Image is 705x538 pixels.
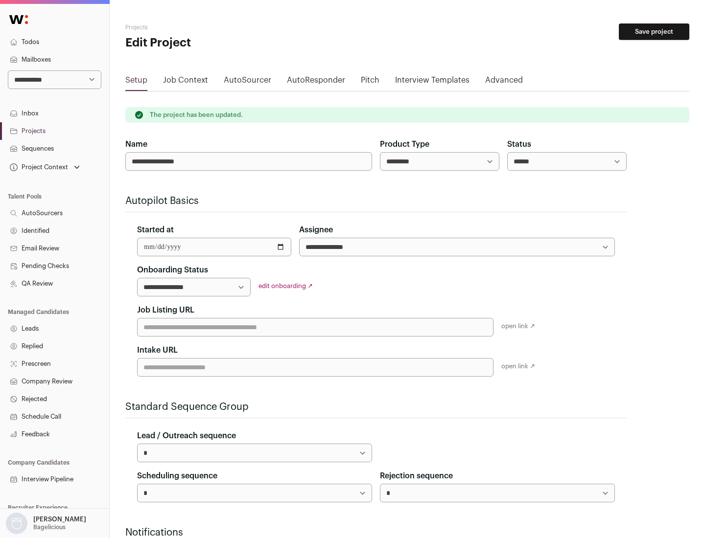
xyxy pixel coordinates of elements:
a: Advanced [485,74,523,90]
p: The project has been updated. [150,111,243,119]
label: Rejection sequence [380,470,453,482]
label: Product Type [380,138,429,150]
a: Job Context [163,74,208,90]
label: Scheduling sequence [137,470,217,482]
a: AutoSourcer [224,74,271,90]
label: Name [125,138,147,150]
a: Setup [125,74,147,90]
label: Job Listing URL [137,304,194,316]
button: Save project [619,23,689,40]
label: Onboarding Status [137,264,208,276]
a: edit onboarding ↗ [258,283,313,289]
h2: Standard Sequence Group [125,400,627,414]
button: Open dropdown [4,513,88,534]
label: Lead / Outreach sequence [137,430,236,442]
h2: Projects [125,23,313,31]
label: Status [507,138,531,150]
img: Wellfound [4,10,33,29]
a: Pitch [361,74,379,90]
p: [PERSON_NAME] [33,516,86,523]
a: Interview Templates [395,74,470,90]
label: Started at [137,224,174,236]
a: AutoResponder [287,74,345,90]
div: Project Context [8,163,68,171]
h2: Autopilot Basics [125,194,627,208]
p: Bagelicious [33,523,66,531]
label: Intake URL [137,344,178,356]
label: Assignee [299,224,333,236]
h1: Edit Project [125,35,313,51]
img: nopic.png [6,513,27,534]
button: Open dropdown [8,160,82,174]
